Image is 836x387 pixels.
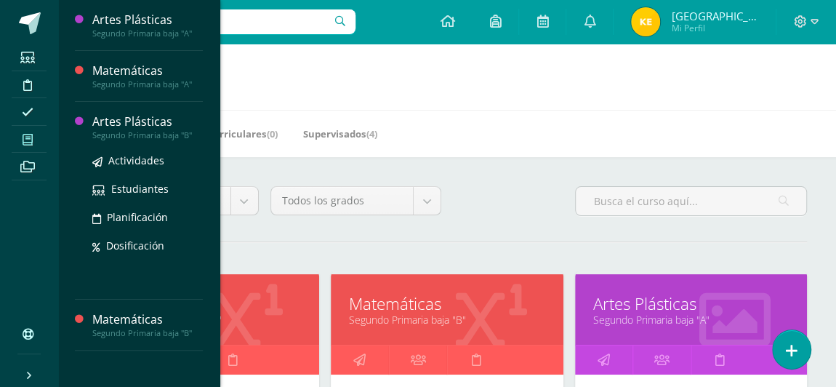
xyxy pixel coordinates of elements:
[92,12,203,28] div: Artes Plásticas
[108,153,164,167] span: Actividades
[92,63,203,89] a: MatemáticasSegundo Primaria baja "A"
[107,210,168,224] span: Planificación
[282,187,403,215] span: Todos los grados
[106,239,164,252] span: Dosificación
[92,12,203,39] a: Artes PlásticasSegundo Primaria baja "A"
[303,122,377,145] a: Supervisados(4)
[164,122,278,145] a: Mis Extracurriculares(0)
[92,328,203,338] div: Segundo Primaria baja "B"
[92,311,203,328] div: Matemáticas
[92,130,203,140] div: Segundo Primaria baja "B"
[593,313,789,327] a: Segundo Primaria baja "A"
[366,127,377,140] span: (4)
[671,22,758,34] span: Mi Perfil
[92,113,203,130] div: Artes Plásticas
[631,7,660,36] img: cac69b3a1053a0e96759db03ee3b121c.png
[92,113,203,140] a: Artes PlásticasSegundo Primaria baja "B"
[92,28,203,39] div: Segundo Primaria baja "A"
[92,152,203,169] a: Actividades
[349,313,544,327] a: Segundo Primaria baja "B"
[576,187,806,215] input: Busca el curso aquí...
[593,292,789,315] a: Artes Plásticas
[92,311,203,338] a: MatemáticasSegundo Primaria baja "B"
[349,292,544,315] a: Matemáticas
[267,127,278,140] span: (0)
[92,180,203,197] a: Estudiantes
[92,79,203,89] div: Segundo Primaria baja "A"
[671,9,758,23] span: [GEOGRAPHIC_DATA]
[92,209,203,226] a: Planificación
[92,63,203,79] div: Matemáticas
[271,187,441,215] a: Todos los grados
[92,237,203,254] a: Dosificación
[111,182,169,196] span: Estudiantes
